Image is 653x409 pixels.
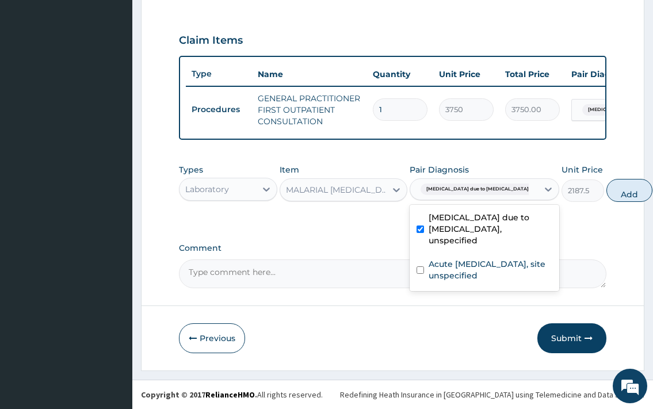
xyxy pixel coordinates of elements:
button: Submit [537,323,606,353]
div: MALARIAL [MEDICAL_DATA] THICK AND THIN FILMS - [BLOOD] [286,184,388,196]
a: RelianceHMO [205,389,255,400]
strong: Copyright © 2017 . [141,389,257,400]
label: [MEDICAL_DATA] due to [MEDICAL_DATA], unspecified [429,212,552,246]
th: Total Price [499,63,566,86]
span: [MEDICAL_DATA] due to [MEDICAL_DATA] falc... [421,184,548,195]
div: Chat with us now [60,64,193,79]
label: Unit Price [562,164,603,175]
td: GENERAL PRACTITIONER FIRST OUTPATIENT CONSULTATION [252,87,367,133]
textarea: Type your message and hit 'Enter' [6,280,219,320]
button: Add [606,179,652,202]
button: Previous [179,323,245,353]
img: d_794563401_company_1708531726252_794563401 [21,58,47,86]
td: Procedures [186,99,252,120]
label: Comment [179,243,606,253]
span: We're online! [67,128,159,244]
div: Laboratory [185,184,229,195]
label: Item [280,164,299,175]
label: Acute [MEDICAL_DATA], site unspecified [429,258,552,281]
th: Name [252,63,367,86]
h3: Claim Items [179,35,243,47]
div: Minimize live chat window [189,6,216,33]
th: Unit Price [433,63,499,86]
th: Quantity [367,63,433,86]
th: Type [186,63,252,85]
label: Types [179,165,203,175]
footer: All rights reserved. [132,380,653,409]
label: Pair Diagnosis [410,164,469,175]
div: Redefining Heath Insurance in [GEOGRAPHIC_DATA] using Telemedicine and Data Science! [340,389,644,400]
